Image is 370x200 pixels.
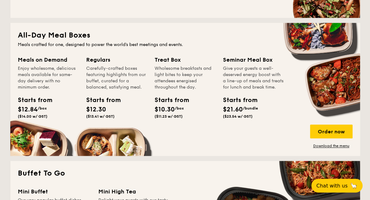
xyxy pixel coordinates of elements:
span: /box [38,106,47,110]
div: Starts from [86,95,114,105]
span: ($14.00 w/ GST) [18,114,47,119]
h2: Buffet To Go [18,168,353,178]
div: Wholesome breakfasts and light bites to keep your attendees energised throughout the day. [155,65,215,90]
div: Carefully-crafted boxes featuring highlights from our buffet, curated for a balanced, satisfying ... [86,65,147,90]
span: Chat with us [316,183,348,189]
div: Mini Buffet [18,187,91,196]
button: Chat with us🦙 [311,179,363,192]
span: ($23.54 w/ GST) [223,114,253,119]
div: Starts from [18,95,46,105]
div: Treat Box [155,55,215,64]
span: $10.30 [155,106,175,113]
h2: All-Day Meal Boxes [18,30,353,40]
div: Meals crafted for one, designed to power the world's best meetings and events. [18,42,353,48]
span: /bundle [243,106,258,110]
div: Regulars [86,55,147,64]
span: ($13.41 w/ GST) [86,114,115,119]
div: Meals on Demand [18,55,79,64]
span: $21.60 [223,106,243,113]
div: Starts from [155,95,183,105]
div: Starts from [223,95,251,105]
a: Download the menu [310,143,353,148]
div: Order now [310,125,353,138]
div: Seminar Meal Box [223,55,284,64]
span: 🦙 [350,182,358,189]
div: Enjoy wholesome, delicious meals available for same-day delivery with no minimum order. [18,65,79,90]
span: $12.30 [86,106,106,113]
span: ($11.23 w/ GST) [155,114,183,119]
div: Give your guests a well-deserved energy boost with a line-up of meals and treats for lunch and br... [223,65,284,90]
span: /box [175,106,184,110]
span: $12.84 [18,106,38,113]
div: Mini High Tea [98,187,171,196]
